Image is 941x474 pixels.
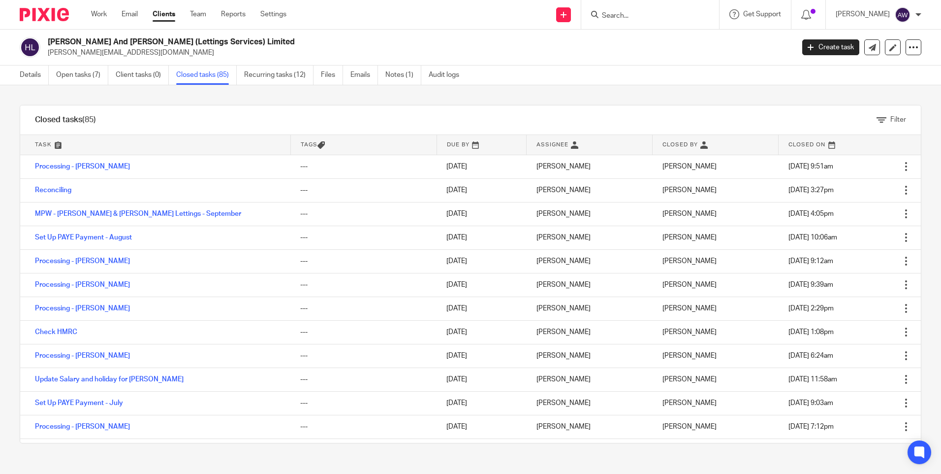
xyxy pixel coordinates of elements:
[527,155,653,178] td: [PERSON_NAME]
[662,305,717,312] span: [PERSON_NAME]
[244,66,314,85] a: Recurring tasks (12)
[527,368,653,391] td: [PERSON_NAME]
[35,423,130,430] a: Processing - [PERSON_NAME]
[662,329,717,336] span: [PERSON_NAME]
[176,66,237,85] a: Closed tasks (85)
[35,329,77,336] a: Check HMRC
[35,163,130,170] a: Processing - [PERSON_NAME]
[35,210,241,217] a: MPW - [PERSON_NAME] & [PERSON_NAME] Lettings - September
[788,352,833,359] span: [DATE] 6:24am
[350,66,378,85] a: Emails
[300,398,427,408] div: ---
[437,297,527,320] td: [DATE]
[788,163,833,170] span: [DATE] 9:51am
[527,415,653,439] td: [PERSON_NAME]
[91,9,107,19] a: Work
[527,391,653,415] td: [PERSON_NAME]
[153,9,175,19] a: Clients
[662,187,717,194] span: [PERSON_NAME]
[35,305,130,312] a: Processing - [PERSON_NAME]
[35,234,132,241] a: Set Up PAYE Payment - August
[35,352,130,359] a: Processing - [PERSON_NAME]
[385,66,421,85] a: Notes (1)
[788,305,834,312] span: [DATE] 2:29pm
[35,115,96,125] h1: Closed tasks
[437,439,527,462] td: [DATE]
[20,66,49,85] a: Details
[662,281,717,288] span: [PERSON_NAME]
[437,273,527,297] td: [DATE]
[260,9,286,19] a: Settings
[437,320,527,344] td: [DATE]
[82,116,96,124] span: (85)
[429,66,467,85] a: Audit logs
[437,178,527,202] td: [DATE]
[788,281,833,288] span: [DATE] 9:39am
[662,400,717,406] span: [PERSON_NAME]
[527,297,653,320] td: [PERSON_NAME]
[662,163,717,170] span: [PERSON_NAME]
[300,422,427,432] div: ---
[437,368,527,391] td: [DATE]
[437,155,527,178] td: [DATE]
[437,415,527,439] td: [DATE]
[300,327,427,337] div: ---
[300,185,427,195] div: ---
[20,37,40,58] img: svg%3E
[48,48,787,58] p: [PERSON_NAME][EMAIL_ADDRESS][DOMAIN_NAME]
[802,39,859,55] a: Create task
[300,351,427,361] div: ---
[437,202,527,226] td: [DATE]
[437,226,527,249] td: [DATE]
[437,391,527,415] td: [DATE]
[300,374,427,384] div: ---
[437,249,527,273] td: [DATE]
[35,258,130,265] a: Processing - [PERSON_NAME]
[300,304,427,313] div: ---
[662,258,717,265] span: [PERSON_NAME]
[788,400,833,406] span: [DATE] 9:03am
[527,226,653,249] td: [PERSON_NAME]
[890,116,906,123] span: Filter
[788,423,834,430] span: [DATE] 7:12pm
[300,162,427,171] div: ---
[662,210,717,217] span: [PERSON_NAME]
[662,423,717,430] span: [PERSON_NAME]
[601,12,690,21] input: Search
[190,9,206,19] a: Team
[122,9,138,19] a: Email
[35,187,71,194] a: Reconciling
[300,209,427,219] div: ---
[48,37,639,47] h2: [PERSON_NAME] And [PERSON_NAME] (Lettings Services) Limited
[895,7,910,23] img: svg%3E
[56,66,108,85] a: Open tasks (7)
[35,281,130,288] a: Processing - [PERSON_NAME]
[221,9,246,19] a: Reports
[527,320,653,344] td: [PERSON_NAME]
[788,187,834,194] span: [DATE] 3:27pm
[836,9,890,19] p: [PERSON_NAME]
[788,258,833,265] span: [DATE] 9:12am
[35,376,184,383] a: Update Salary and holiday for [PERSON_NAME]
[788,329,834,336] span: [DATE] 1:08pm
[662,352,717,359] span: [PERSON_NAME]
[527,249,653,273] td: [PERSON_NAME]
[290,135,437,155] th: Tags
[527,273,653,297] td: [PERSON_NAME]
[788,376,837,383] span: [DATE] 11:58am
[662,234,717,241] span: [PERSON_NAME]
[788,210,834,217] span: [DATE] 4:05pm
[20,8,69,21] img: Pixie
[437,344,527,368] td: [DATE]
[300,256,427,266] div: ---
[300,233,427,242] div: ---
[527,178,653,202] td: [PERSON_NAME]
[662,376,717,383] span: [PERSON_NAME]
[116,66,169,85] a: Client tasks (0)
[788,234,837,241] span: [DATE] 10:06am
[527,202,653,226] td: [PERSON_NAME]
[527,344,653,368] td: [PERSON_NAME]
[35,400,123,406] a: Set Up PAYE Payment - July
[300,280,427,290] div: ---
[321,66,343,85] a: Files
